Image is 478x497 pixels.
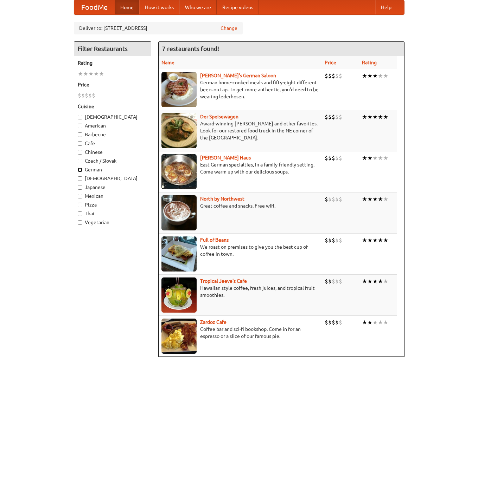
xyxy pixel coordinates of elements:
li: ★ [372,72,378,80]
ng-pluralize: 7 restaurants found! [162,45,219,52]
li: ★ [367,195,372,203]
input: Pizza [78,203,82,207]
li: ★ [367,72,372,80]
a: Who we are [179,0,217,14]
a: FoodMe [74,0,115,14]
label: Japanese [78,184,147,191]
li: ★ [383,319,388,326]
input: [DEMOGRAPHIC_DATA] [78,115,82,119]
img: jeeves.jpg [161,277,197,313]
a: Zardoz Cafe [200,319,227,325]
a: Recipe videos [217,0,259,14]
li: $ [339,277,342,285]
input: Japanese [78,185,82,190]
input: Cafe [78,141,82,146]
li: ★ [367,113,372,121]
a: Tropical Jeeve's Cafe [200,278,247,284]
a: Name [161,60,174,65]
li: ★ [383,113,388,121]
li: ★ [362,72,367,80]
li: ★ [383,236,388,244]
li: $ [328,277,332,285]
li: $ [332,277,335,285]
img: kohlhaus.jpg [161,154,197,189]
li: ★ [383,154,388,162]
label: German [78,166,147,173]
img: beans.jpg [161,236,197,272]
input: Barbecue [78,132,82,137]
h5: Cuisine [78,103,147,110]
li: ★ [367,319,372,326]
label: Barbecue [78,131,147,138]
a: [PERSON_NAME]'s German Saloon [200,73,276,78]
li: ★ [378,319,383,326]
label: Cafe [78,140,147,147]
input: American [78,124,82,128]
li: $ [325,72,328,80]
img: speisewagen.jpg [161,113,197,148]
p: Hawaiian style coffee, fresh juices, and tropical fruit smoothies. [161,285,319,299]
input: Thai [78,211,82,216]
li: $ [328,113,332,121]
li: ★ [372,319,378,326]
li: $ [325,113,328,121]
li: ★ [383,195,388,203]
p: Award-winning [PERSON_NAME] and other favorites. Look for our restored food truck in the NE corne... [161,120,319,141]
li: $ [335,154,339,162]
li: ★ [83,70,88,78]
li: ★ [378,72,383,80]
li: $ [335,319,339,326]
input: Vegetarian [78,220,82,225]
li: $ [335,277,339,285]
li: ★ [378,195,383,203]
p: Coffee bar and sci-fi bookshop. Come in for an espresso or a slice of our famous pie. [161,326,319,340]
li: $ [81,92,85,99]
a: Help [375,0,397,14]
li: $ [332,72,335,80]
li: $ [92,92,95,99]
p: East German specialties, in a family-friendly setting. Come warm up with our delicious soups. [161,161,319,175]
label: Vegetarian [78,219,147,226]
div: Deliver to: [STREET_ADDRESS] [74,22,243,34]
li: $ [339,319,342,326]
img: esthers.jpg [161,72,197,107]
img: north.jpg [161,195,197,230]
li: ★ [372,236,378,244]
li: $ [339,195,342,203]
li: $ [339,154,342,162]
li: $ [328,154,332,162]
a: North by Northwest [200,196,244,202]
a: How it works [139,0,179,14]
li: ★ [372,195,378,203]
li: $ [328,319,332,326]
input: Czech / Slovak [78,159,82,163]
li: $ [328,72,332,80]
a: Price [325,60,336,65]
li: $ [335,236,339,244]
a: Full of Beans [200,237,229,243]
label: Mexican [78,192,147,200]
p: We roast on premises to give you the best cup of coffee in town. [161,243,319,257]
li: $ [88,92,92,99]
li: $ [339,72,342,80]
li: ★ [383,72,388,80]
li: ★ [362,195,367,203]
input: German [78,168,82,172]
li: $ [332,319,335,326]
li: ★ [362,113,367,121]
h5: Rating [78,59,147,66]
li: $ [335,113,339,121]
li: ★ [94,70,99,78]
li: $ [339,236,342,244]
li: $ [325,154,328,162]
li: ★ [362,236,367,244]
li: $ [325,319,328,326]
li: ★ [362,154,367,162]
b: Der Speisewagen [200,114,238,119]
label: [DEMOGRAPHIC_DATA] [78,175,147,182]
li: $ [332,113,335,121]
b: [PERSON_NAME] Haus [200,155,251,161]
li: ★ [378,236,383,244]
